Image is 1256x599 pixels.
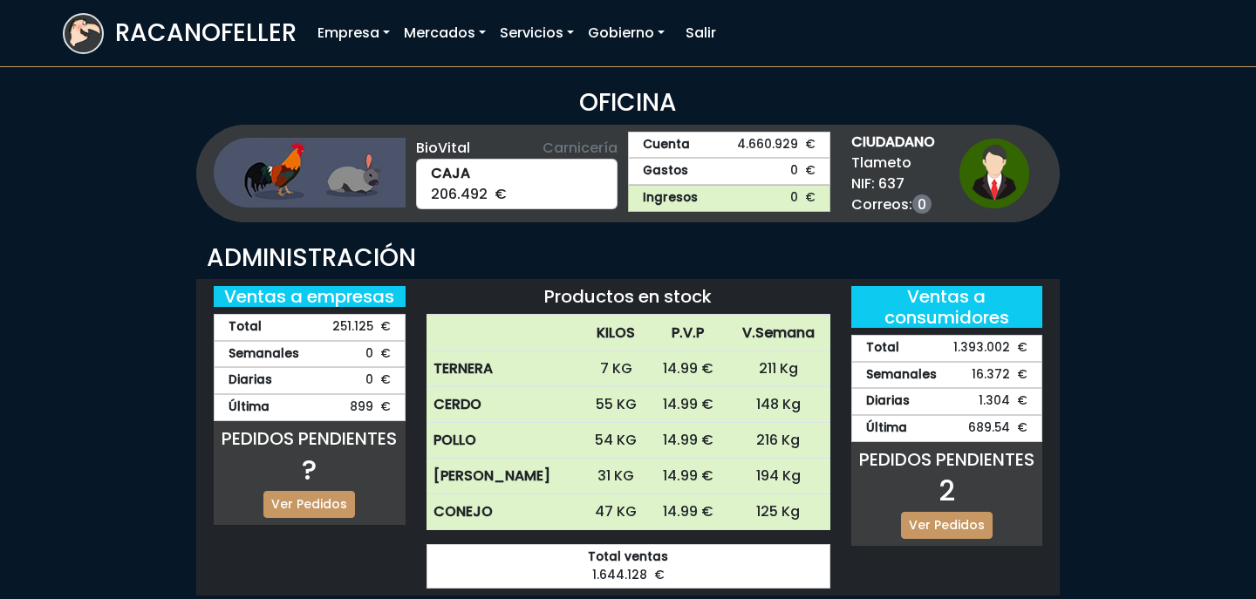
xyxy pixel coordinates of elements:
h5: PEDIDOS PENDIENTES [214,428,406,449]
h5: PEDIDOS PENDIENTES [851,449,1043,470]
th: TERNERA [427,351,583,387]
td: 14.99 € [650,459,727,494]
div: 1.304 € [851,388,1043,415]
span: 2 [939,471,955,510]
td: 54 KG [583,423,650,459]
td: 55 KG [583,387,650,423]
a: Empresa [311,16,397,51]
a: Cuenta4.660.929 € [628,132,830,159]
strong: Total ventas [441,548,816,567]
span: NIF: 637 [851,174,935,194]
span: Tlameto [851,153,935,174]
strong: Última [866,419,907,438]
img: ganaderia.png [214,138,406,208]
strong: Semanales [866,366,937,385]
img: logoracarojo.png [65,15,102,48]
strong: Última [229,398,270,417]
strong: CAJA [431,163,604,184]
div: 206.492 € [416,159,618,209]
div: 1.644.128 € [427,544,830,589]
td: 47 KG [583,494,650,530]
a: RACANOFELLER [63,9,297,58]
th: P.V.P [650,316,727,351]
td: 14.99 € [650,423,727,459]
strong: Diarias [866,392,910,411]
th: POLLO [427,423,583,459]
td: 148 Kg [727,387,829,423]
a: Ver Pedidos [901,512,993,539]
h3: RACANOFELLER [115,18,297,48]
a: 0 [912,194,932,214]
a: Gastos0 € [628,158,830,185]
h3: OFICINA [63,88,1193,118]
th: [PERSON_NAME] [427,459,583,494]
td: 194 Kg [727,459,829,494]
strong: Ingresos [643,189,698,208]
strong: Semanales [229,345,299,364]
a: Ver Pedidos [263,491,355,518]
a: Gobierno [581,16,672,51]
div: 0 € [214,341,406,368]
td: 14.99 € [650,494,727,530]
span: Correos: [851,194,935,215]
th: CERDO [427,387,583,423]
th: KILOS [583,316,650,351]
td: 14.99 € [650,351,727,387]
strong: Total [866,339,899,357]
th: CONEJO [427,494,583,530]
a: Salir [679,16,723,51]
td: 125 Kg [727,494,829,530]
td: 7 KG [583,351,650,387]
h5: Ventas a consumidores [851,286,1043,328]
div: 899 € [214,394,406,421]
span: ? [302,450,317,489]
h5: Productos en stock [427,286,830,307]
strong: Diarias [229,371,272,390]
h5: Ventas a empresas [214,286,406,307]
td: 31 KG [583,459,650,494]
strong: CIUDADANO [851,132,935,153]
div: 251.125 € [214,314,406,341]
strong: Cuenta [643,136,690,154]
div: 16.372 € [851,362,1043,389]
div: 1.393.002 € [851,335,1043,362]
td: 211 Kg [727,351,829,387]
a: Ingresos0 € [628,185,830,212]
strong: Gastos [643,162,688,180]
strong: Total [229,318,262,337]
a: Servicios [493,16,581,51]
img: ciudadano1.png [959,139,1029,208]
div: 0 € [214,367,406,394]
h3: ADMINISTRACIÓN [207,243,1049,273]
a: Mercados [397,16,493,51]
td: 14.99 € [650,387,727,423]
span: Carnicería [543,138,618,159]
th: V.Semana [727,316,829,351]
td: 216 Kg [727,423,829,459]
div: 689.54 € [851,415,1043,442]
div: BioVital [416,138,618,159]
